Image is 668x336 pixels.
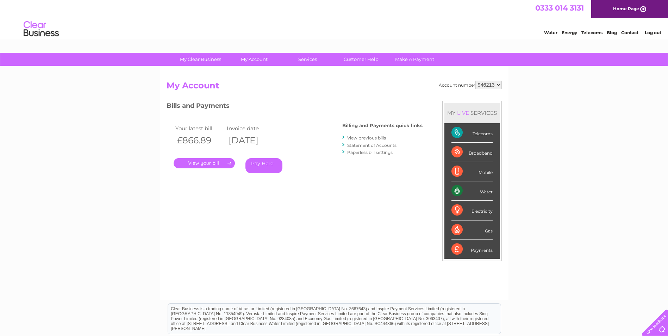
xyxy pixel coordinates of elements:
[23,18,59,40] img: logo.png
[451,162,493,181] div: Mobile
[621,30,638,35] a: Contact
[347,150,393,155] a: Paperless bill settings
[167,101,423,113] h3: Bills and Payments
[444,103,500,123] div: MY SERVICES
[332,53,390,66] a: Customer Help
[451,201,493,220] div: Electricity
[581,30,603,35] a: Telecoms
[168,4,501,34] div: Clear Business is a trading name of Verastar Limited (registered in [GEOGRAPHIC_DATA] No. 3667643...
[279,53,337,66] a: Services
[225,133,276,148] th: [DATE]
[167,81,502,94] h2: My Account
[456,110,470,116] div: LIVE
[439,81,502,89] div: Account number
[174,158,235,168] a: .
[451,240,493,259] div: Payments
[225,53,283,66] a: My Account
[451,123,493,143] div: Telecoms
[645,30,661,35] a: Log out
[607,30,617,35] a: Blog
[451,220,493,240] div: Gas
[562,30,577,35] a: Energy
[174,133,225,148] th: £866.89
[347,135,386,141] a: View previous bills
[342,123,423,128] h4: Billing and Payments quick links
[225,124,276,133] td: Invoice date
[544,30,557,35] a: Water
[245,158,282,173] a: Pay Here
[174,124,225,133] td: Your latest bill
[386,53,444,66] a: Make A Payment
[347,143,397,148] a: Statement of Accounts
[535,4,584,12] a: 0333 014 3131
[171,53,230,66] a: My Clear Business
[451,181,493,201] div: Water
[451,143,493,162] div: Broadband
